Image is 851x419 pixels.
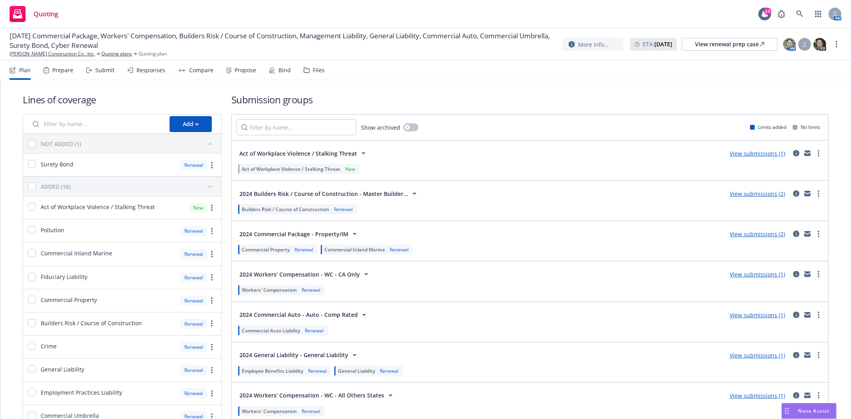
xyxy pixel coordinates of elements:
a: more [832,40,841,49]
input: Filter by name... [28,116,165,132]
a: circleInformation [792,148,801,158]
img: photo [813,38,826,51]
a: more [814,269,823,279]
div: Bind [278,67,291,73]
a: more [814,310,823,320]
a: circleInformation [792,229,801,239]
a: Quoting plans [101,50,132,57]
a: more [207,273,217,282]
span: Commercial Property [242,246,290,253]
a: Report a Bug [774,6,790,22]
a: more [207,203,217,213]
div: Renewal [180,388,207,398]
div: Plan [19,67,31,73]
span: 2024 Workers' Compensation - WC - All Others States [239,391,384,399]
span: Builders Risk / Course of Construction [242,206,329,213]
a: circleInformation [792,189,801,198]
span: Commercial Inland Marine [324,246,385,253]
span: 2024 Workers' Compensation - WC - CA Only [239,270,360,279]
a: more [207,296,217,305]
a: mail [803,189,812,198]
div: Propose [235,67,256,73]
div: Renewal [378,368,400,374]
div: Renewal [300,287,322,293]
span: Act of Workplace Violence / Stalking Threat [41,203,155,211]
strong: [DATE] [654,40,672,48]
span: Surety Bond [41,160,73,168]
button: More info... [562,38,624,51]
span: Quoting [34,11,58,17]
div: Renewal [332,206,354,213]
div: NOT ADDED (1) [41,140,81,148]
a: more [814,189,823,198]
span: [DATE] Commercial Package, Workers' Compensation, Builders Risk / Course of Construction, Managem... [10,31,556,50]
button: 2024 General Liability - General Liability [237,347,362,363]
a: Switch app [810,6,826,22]
div: Compare [189,67,213,73]
div: Renewal [180,365,207,375]
button: Nova Assist [782,403,837,419]
span: Pollution [41,226,64,234]
div: ADDED (16) [41,182,71,191]
a: View submissions (1) [730,271,785,278]
span: 2024 General Liability - General Liability [239,351,348,359]
a: circleInformation [792,350,801,360]
a: more [207,226,217,236]
div: Drag to move [782,403,792,419]
button: ADDED (16) [41,180,217,193]
div: Prepare [52,67,73,73]
a: mail [803,269,812,279]
div: New [189,203,207,213]
a: View submissions (1) [730,150,785,157]
a: more [814,391,823,400]
div: Renewal [180,319,207,329]
div: Submit [95,67,115,73]
span: Commercial Inland Marine [41,249,112,257]
a: more [814,350,823,360]
div: Renewal [180,342,207,352]
div: Renewal [293,246,315,253]
button: NOT ADDED (1) [41,137,217,150]
button: Act of Workplace Violence / Stalking Threat [237,145,371,161]
div: Renewal [180,296,207,306]
img: photo [783,38,796,51]
a: mail [803,229,812,239]
span: 2024 Builders Risk / Course of Construction - Master Builder... [239,190,408,198]
span: Quoting plan [138,50,167,57]
a: more [814,148,823,158]
input: Filter by name... [237,119,356,135]
div: Files [313,67,325,73]
a: more [207,342,217,352]
div: No limits [793,124,820,130]
a: View renewal prep case [682,38,778,51]
div: Renewal [388,246,410,253]
span: General Liability [338,368,375,374]
a: circleInformation [792,310,801,320]
div: 13 [764,8,771,15]
a: [PERSON_NAME] Construction Co., Inc. [10,50,95,57]
a: View submissions (1) [730,311,785,319]
span: Builders Risk / Course of Construction [41,319,142,327]
a: more [207,249,217,259]
button: 2024 Workers' Compensation - WC - All Others States [237,387,398,403]
span: Show archived [361,123,400,132]
div: Renewal [180,160,207,170]
button: Add [170,116,212,132]
div: New [344,166,357,172]
a: View submissions (2) [730,190,785,198]
span: 2024 Commercial Auto - Auto - Comp Rated [239,310,358,319]
span: Act of Workplace Violence / Stalking Threat [239,149,357,158]
h1: Submission groups [231,93,829,106]
h1: Lines of coverage [23,93,222,106]
a: mail [803,350,812,360]
div: Renewal [180,226,207,236]
div: View renewal prep case [695,38,764,50]
button: 2024 Workers' Compensation - WC - CA Only [237,266,374,282]
a: View submissions (2) [730,230,785,238]
span: Workers' Compensation [242,287,297,293]
button: 2024 Commercial Package - Property/IM [237,226,362,242]
div: Responses [136,67,165,73]
button: 2024 Commercial Auto - Auto - Comp Rated [237,307,372,323]
span: Nova Assist [798,407,830,414]
a: more [207,366,217,375]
